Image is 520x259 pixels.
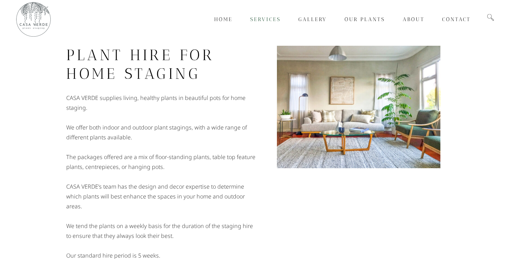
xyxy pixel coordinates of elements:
p: CASA VERDE supplies living, healthy plants in beautiful pots for home staging. [66,93,256,113]
p: We offer both indoor and outdoor plant stagings, with a wide range of different plants available. [66,122,256,142]
span: Contact [442,16,471,23]
p: The packages offered are a mix of floor-standing plants, table top feature plants, centrepieces, ... [66,152,256,172]
p: We tend the plants on a weekly basis for the duration of the staging hire to ensure that they alw... [66,221,256,241]
span: About [403,16,425,23]
span: Services [250,16,281,23]
img: Plant Hire [277,46,440,168]
span: Our Plants [345,16,385,23]
span: Home [214,16,233,23]
p: CASA VERDE’s team has the design and decor expertise to determine which plants will best enhance ... [66,182,256,211]
span: Gallery [298,16,327,23]
h2: PLANT HIRE FOR HOME STAGING [66,46,256,83]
